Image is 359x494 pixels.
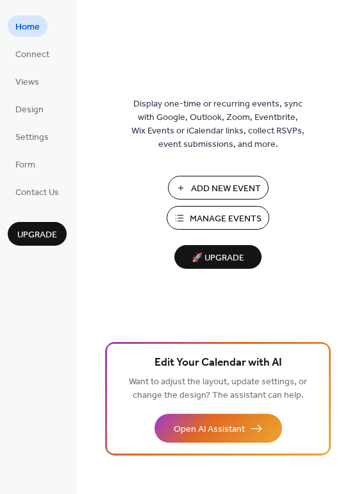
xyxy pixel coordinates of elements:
[168,176,269,200] button: Add New Event
[154,354,282,372] span: Edit Your Calendar with AI
[8,71,47,92] a: Views
[129,373,307,404] span: Want to adjust the layout, update settings, or change the design? The assistant can help.
[8,98,51,119] a: Design
[8,181,67,202] a: Contact Us
[131,98,305,151] span: Display one-time or recurring events, sync with Google, Outlook, Zoom, Eventbrite, Wix Events or ...
[17,228,57,242] span: Upgrade
[190,212,262,226] span: Manage Events
[8,153,43,175] a: Form
[8,43,57,64] a: Connect
[182,250,254,267] span: 🚀 Upgrade
[15,21,40,34] span: Home
[191,182,261,196] span: Add New Event
[15,158,35,172] span: Form
[8,15,47,37] a: Home
[154,414,282,443] button: Open AI Assistant
[15,76,39,89] span: Views
[8,222,67,246] button: Upgrade
[15,131,49,144] span: Settings
[15,103,44,117] span: Design
[174,423,245,436] span: Open AI Assistant
[15,48,49,62] span: Connect
[15,186,59,200] span: Contact Us
[8,126,56,147] a: Settings
[174,245,262,269] button: 🚀 Upgrade
[167,206,269,230] button: Manage Events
